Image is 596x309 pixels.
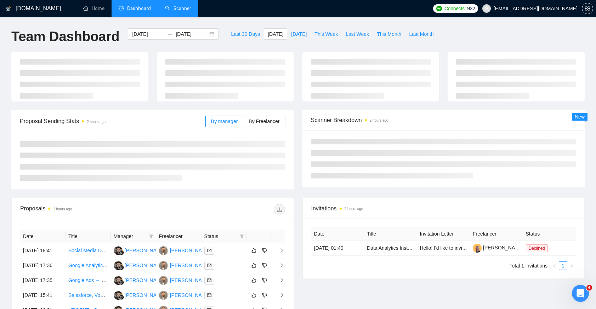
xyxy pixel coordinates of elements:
[127,5,151,11] span: Dashboard
[149,234,153,238] span: filter
[262,277,267,283] span: dislike
[582,6,593,11] span: setting
[68,263,214,268] a: Google Analytics Expert Needed for Tracking and Reporting Setup
[204,232,237,240] span: Status
[364,227,417,241] th: Title
[119,295,124,300] img: gigradar-bm.png
[66,258,111,273] td: Google Analytics Expert Needed for Tracking and Reporting Setup
[68,277,216,283] a: Google Ads → BigQuery → Looker Studio Performance Dashboard
[569,264,574,268] span: right
[20,288,66,303] td: [DATE] 15:41
[119,6,124,11] span: dashboard
[125,276,165,284] div: [PERSON_NAME]
[559,262,567,270] a: 1
[66,230,111,243] th: Title
[291,30,307,38] span: [DATE]
[314,30,338,38] span: This Week
[165,5,191,11] a: searchScanner
[114,292,165,298] a: IA[PERSON_NAME]
[114,276,123,285] img: IA
[83,5,104,11] a: homeHome
[159,262,211,268] a: SK[PERSON_NAME]
[251,292,256,298] span: like
[405,28,437,40] button: Last Month
[559,261,567,270] li: 1
[262,248,267,253] span: dislike
[526,244,548,252] span: Declined
[586,285,592,291] span: 4
[159,247,211,253] a: SK[PERSON_NAME]
[6,3,11,15] img: logo
[207,248,211,253] span: mail
[364,241,417,256] td: Data Analytics Instructor Needed
[114,262,165,268] a: IA[PERSON_NAME]
[159,291,168,300] img: SK
[262,292,267,298] span: dislike
[207,293,211,297] span: mail
[473,244,482,253] img: c10ZfRBI7y6pV33MkODVdi8eZDTXZLRst3wErktRBGEcS-SjOS9vRyB2s-ixLYBzJG
[66,273,111,288] td: Google Ads → BigQuery → Looker Studio Performance Dashboard
[523,227,576,241] th: Status
[11,28,119,45] h1: Team Dashboard
[526,245,551,251] a: Declined
[311,227,364,241] th: Date
[550,261,559,270] li: Previous Page
[231,30,260,38] span: Last 30 Days
[274,248,284,253] span: right
[251,248,256,253] span: like
[20,243,66,258] td: [DATE] 18:41
[132,30,164,38] input: Start date
[417,227,470,241] th: Invitation Letter
[373,28,405,40] button: This Month
[111,230,156,243] th: Manager
[367,245,439,251] a: Data Analytics Instructor Needed
[114,247,165,253] a: IA[PERSON_NAME]
[274,263,284,268] span: right
[167,31,173,37] span: swap-right
[66,243,111,258] td: Social Media Dashboard Development
[20,117,205,126] span: Proposal Sending Stats
[274,293,284,298] span: right
[250,261,258,270] button: like
[470,227,523,241] th: Freelancer
[159,246,168,255] img: SK
[119,280,124,285] img: gigradar-bm.png
[156,230,201,243] th: Freelancer
[250,291,258,299] button: like
[311,241,364,256] td: [DATE] 01:40
[170,261,211,269] div: [PERSON_NAME]
[377,30,401,38] span: This Month
[444,5,466,12] span: Connects:
[159,276,168,285] img: SK
[170,276,211,284] div: [PERSON_NAME]
[550,261,559,270] button: left
[582,3,593,14] button: setting
[114,291,123,300] img: IA
[176,30,208,38] input: End date
[167,31,173,37] span: to
[311,204,576,213] span: Invitations
[238,231,245,242] span: filter
[346,30,369,38] span: Last Week
[87,120,106,124] time: 2 hours ago
[260,276,269,285] button: dislike
[567,261,576,270] li: Next Page
[264,28,287,40] button: [DATE]
[20,273,66,288] td: [DATE] 17:35
[473,245,524,250] a: [PERSON_NAME]
[572,285,589,302] iframe: Intercom live chat
[250,276,258,285] button: like
[409,30,433,38] span: Last Month
[114,246,123,255] img: IA
[567,261,576,270] button: right
[66,288,111,303] td: Salesforce, Vonage – Real-Time Business Reporting Dashboards
[342,28,373,40] button: Last Week
[53,207,72,211] time: 2 hours ago
[20,230,66,243] th: Date
[68,248,153,253] a: Social Media Dashboard Development
[159,261,168,270] img: SK
[311,116,577,125] span: Scanner Breakdown
[268,30,283,38] span: [DATE]
[510,261,547,270] li: Total 1 invitations
[125,291,165,299] div: [PERSON_NAME]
